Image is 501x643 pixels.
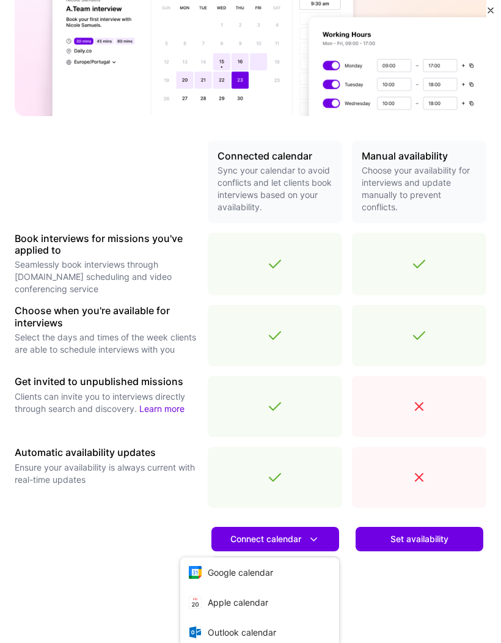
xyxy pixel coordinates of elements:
p: Choose your availability for interviews and update manually to prevent conflicts. [362,164,477,213]
h3: Automatic availability updates [15,447,198,458]
a: Learn more [139,403,185,414]
span: Set availability [390,533,448,545]
button: Set availability [356,527,483,551]
i: icon AppleCalendar [189,596,202,609]
h3: Get invited to unpublished missions [15,376,198,388]
a: Learn more [211,556,339,581]
button: Connect calendar [211,527,339,551]
button: Google calendar [180,557,339,587]
h3: Book interviews for missions you've applied to [15,233,198,256]
p: Ensure your availability is always current with real-time updates [15,461,198,486]
h3: Manual availability [362,150,477,162]
i: icon Google [189,566,202,579]
h3: Connected calendar [218,150,332,162]
span: Connect calendar [230,533,320,546]
p: Sync your calendar to avoid conflicts and let clients book interviews based on your availability. [218,164,332,213]
button: Close [488,7,494,20]
p: Clients can invite you to interviews directly through search and discovery. [15,391,198,415]
i: icon DownArrowWhite [307,533,320,546]
button: Apple calendar [180,587,339,617]
h3: Choose when you're available for interviews [15,305,198,328]
i: icon OutlookCalendar [189,626,202,639]
p: Select the days and times of the week clients are able to schedule interviews with you [15,331,198,356]
p: Seamlessly book interviews through [DOMAIN_NAME] scheduling and video conferencing service [15,259,198,295]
